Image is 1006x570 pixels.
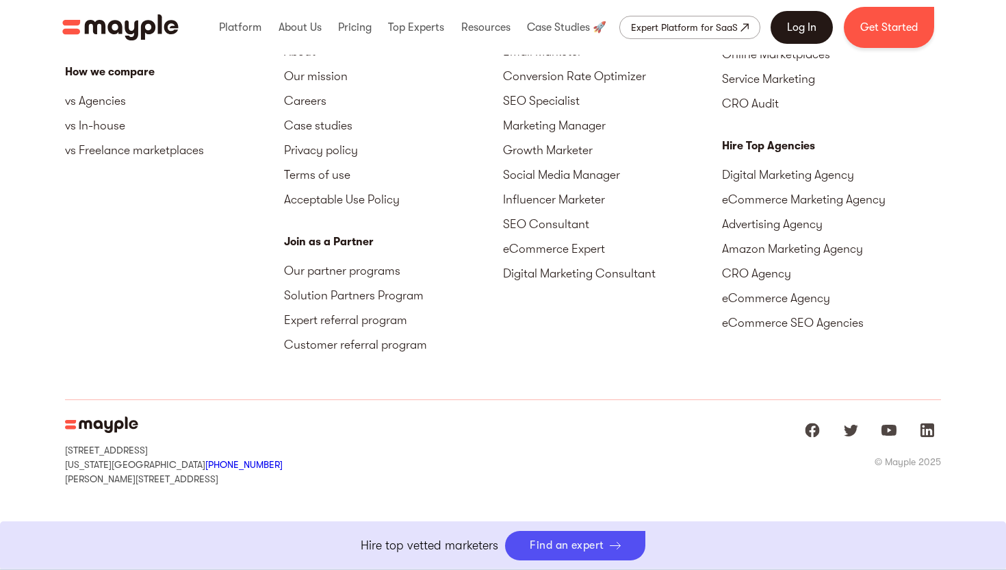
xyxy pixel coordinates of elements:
img: linkedIn [919,422,936,438]
div: About Us [275,5,325,49]
a: Customer referral program [284,332,503,357]
a: Mayple at Facebook [799,417,826,444]
a: Influencer Marketer [503,187,722,212]
a: vs Agencies [65,88,284,113]
div: © Mayple 2025 [875,455,941,469]
a: Expert referral program [284,308,503,332]
div: How we compare [65,64,284,80]
a: SEO Consultant [503,212,722,236]
a: Log In [771,11,833,44]
a: CRO Agency [722,261,941,286]
a: Service Marketing [722,66,941,91]
a: CRO Audit [722,91,941,116]
div: Top Experts [385,5,448,49]
div: Platform [216,5,265,49]
div: Expert Platform for SaaS [631,19,738,36]
a: eCommerce Agency [722,286,941,310]
a: Privacy policy [284,138,503,162]
img: youtube logo [881,422,897,438]
a: vs In-house [65,113,284,138]
a: Social Media Manager [503,162,722,187]
a: Growth Marketer [503,138,722,162]
a: Marketing Manager [503,113,722,138]
a: Digital Marketing Consultant [503,261,722,286]
a: Terms of use [284,162,503,187]
a: Our partner programs [284,258,503,283]
a: Solution Partners Program [284,283,503,308]
a: SEO Specialist [503,88,722,113]
a: Careers [284,88,503,113]
a: eCommerce SEO Agencies [722,310,941,335]
div: Resources [458,5,514,49]
a: [PHONE_NUMBER] [205,459,283,470]
a: Case studies [284,113,503,138]
a: home [62,14,179,40]
a: Digital Marketing Agency [722,162,941,187]
a: Mayple at Youtube [875,417,903,444]
a: Mayple at Twitter [837,417,864,444]
a: eCommerce Marketing Agency [722,187,941,212]
a: Amazon Marketing Agency [722,236,941,261]
a: eCommerce Expert [503,236,722,261]
a: Mayple at LinkedIn [914,417,941,444]
div: [STREET_ADDRESS] [US_STATE][GEOGRAPHIC_DATA] [PERSON_NAME][STREET_ADDRESS] [65,444,283,485]
div: Join as a Partner [284,234,503,250]
img: Mayple Logo [65,417,138,433]
div: Pricing [335,5,375,49]
a: vs Freelance marketplaces [65,138,284,162]
a: Expert Platform for SaaS [619,16,760,39]
a: Acceptable Use Policy [284,187,503,212]
a: Our mission [284,64,503,88]
img: facebook logo [804,422,821,438]
a: Conversion Rate Optimizer [503,64,722,88]
div: Hire Top Agencies [722,138,941,154]
img: Mayple logo [62,14,179,40]
a: Advertising Agency [722,212,941,236]
a: Get Started [844,7,934,48]
img: twitter logo [842,422,859,438]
